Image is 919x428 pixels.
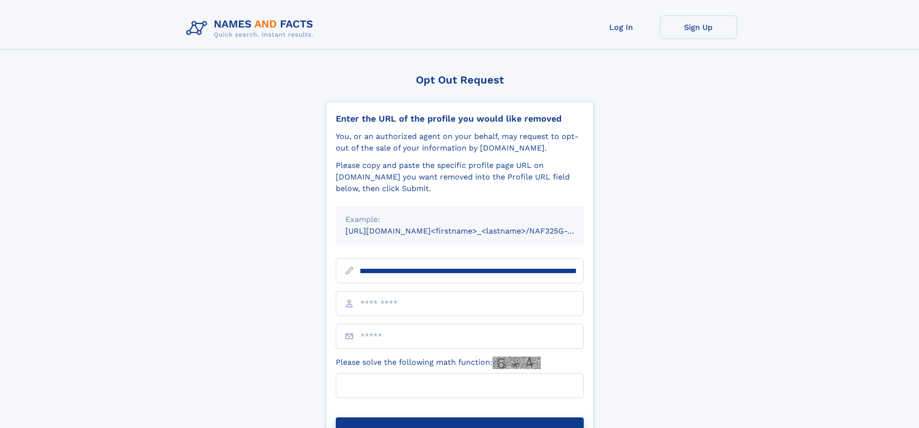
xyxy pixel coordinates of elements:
[336,113,584,124] div: Enter the URL of the profile you would like removed
[583,15,660,39] a: Log In
[326,74,594,86] div: Opt Out Request
[336,131,584,154] div: You, or an authorized agent on your behalf, may request to opt-out of the sale of your informatio...
[336,357,541,369] label: Please solve the following math function:
[182,15,321,41] img: Logo Names and Facts
[336,160,584,194] div: Please copy and paste the specific profile page URL on [DOMAIN_NAME] you want removed into the Pr...
[345,226,602,235] small: [URL][DOMAIN_NAME]<firstname>_<lastname>/NAF325G-xxxxxxxx
[345,214,574,225] div: Example:
[660,15,737,39] a: Sign Up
